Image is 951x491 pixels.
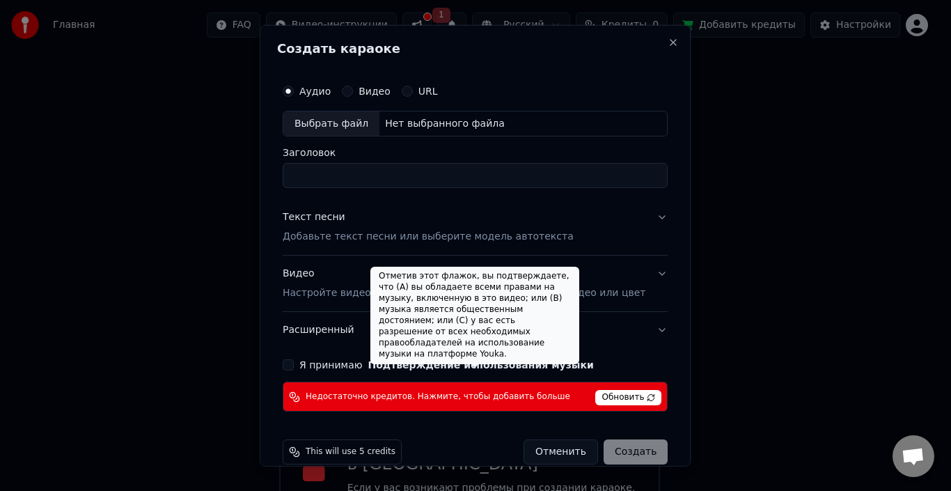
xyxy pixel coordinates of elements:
div: Нет выбранного файла [379,116,510,130]
button: Текст песниДобавьте текст песни или выберите модель автотекста [283,199,668,255]
button: Отменить [524,439,598,465]
div: Выбрать файл [283,111,379,136]
span: This will use 5 credits [306,446,395,458]
div: Текст песни [283,210,345,224]
label: Аудио [299,86,331,95]
span: Обновить [596,390,662,405]
span: Недостаточно кредитов. Нажмите, чтобы добавить больше [306,391,570,403]
label: Я принимаю [299,360,594,370]
label: Видео [359,86,391,95]
button: Расширенный [283,312,668,348]
p: Настройте видео караоке: используйте изображение, видео или цвет [283,286,645,300]
button: ВидеоНастройте видео караоке: используйте изображение, видео или цвет [283,256,668,311]
label: URL [418,86,438,95]
label: Заголовок [283,148,668,157]
div: Видео [283,267,645,300]
p: Добавьте текст песни или выберите модель автотекста [283,230,574,244]
button: Я принимаю [368,360,594,370]
h2: Создать караоке [277,42,673,54]
div: Отметив этот флажок, вы подтверждаете, что (A) вы обладаете всеми правами на музыку, включенную в... [370,267,579,364]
